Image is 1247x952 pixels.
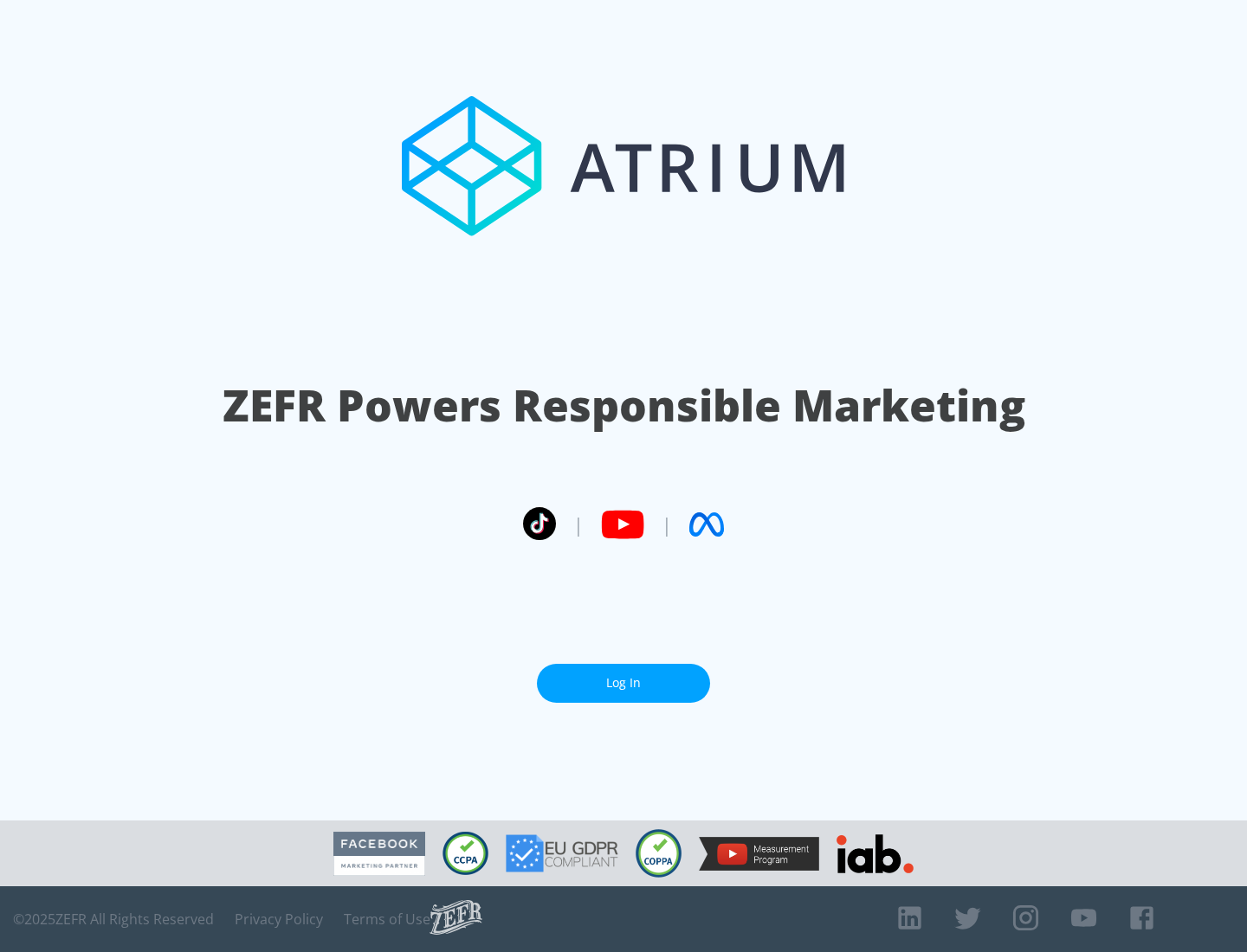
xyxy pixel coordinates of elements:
img: IAB [837,834,914,873]
img: Facebook Marketing Partner [333,832,425,876]
a: Log In [537,664,710,703]
span: © 2025 ZEFR All Rights Reserved [13,910,214,928]
img: YouTube Measurement Program [699,837,819,871]
a: Terms of Use [344,910,430,928]
h1: ZEFR Powers Responsible Marketing [223,376,1025,435]
img: COPPA Compliant [636,829,682,878]
span: | [662,511,672,537]
span: | [573,511,584,537]
img: CCPA Compliant [443,832,488,875]
a: Privacy Policy [235,910,323,928]
img: GDPR Compliant [506,834,618,872]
